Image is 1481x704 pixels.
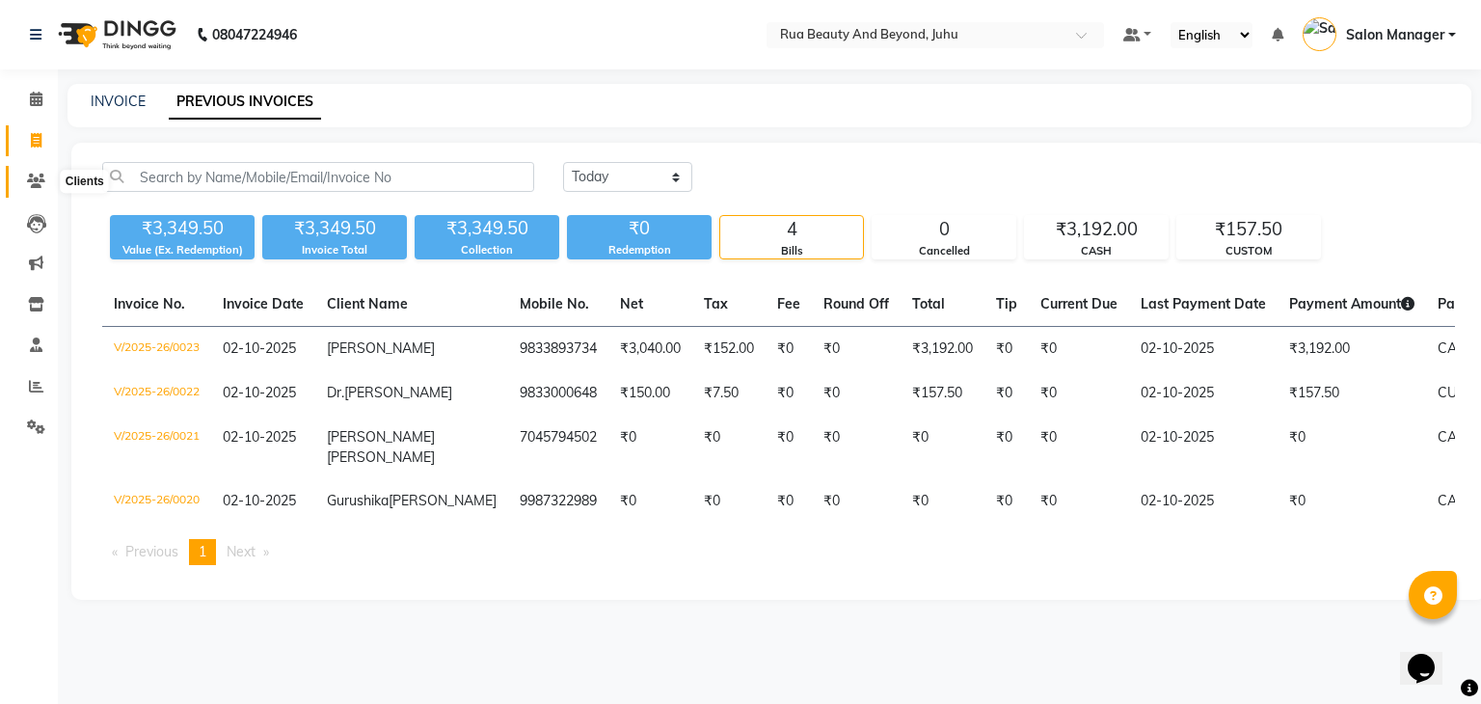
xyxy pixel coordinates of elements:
[344,384,452,401] span: [PERSON_NAME]
[1438,339,1476,357] span: CASH
[1025,216,1168,243] div: ₹3,192.00
[223,384,296,401] span: 02-10-2025
[508,327,608,372] td: 9833893734
[812,371,901,416] td: ₹0
[692,371,766,416] td: ₹7.50
[262,215,407,242] div: ₹3,349.50
[567,215,712,242] div: ₹0
[1278,479,1426,524] td: ₹0
[1346,25,1444,45] span: Salon Manager
[110,215,255,242] div: ₹3,349.50
[912,295,945,312] span: Total
[901,416,984,479] td: ₹0
[1278,416,1426,479] td: ₹0
[223,339,296,357] span: 02-10-2025
[327,295,408,312] span: Client Name
[102,416,211,479] td: V/2025-26/0021
[327,339,435,357] span: [PERSON_NAME]
[102,162,534,192] input: Search by Name/Mobile/Email/Invoice No
[1129,479,1278,524] td: 02-10-2025
[873,243,1015,259] div: Cancelled
[766,327,812,372] td: ₹0
[1278,327,1426,372] td: ₹3,192.00
[227,543,256,560] span: Next
[327,384,344,401] span: Dr.
[777,295,800,312] span: Fee
[1025,243,1168,259] div: CASH
[823,295,889,312] span: Round Off
[704,295,728,312] span: Tax
[102,371,211,416] td: V/2025-26/0022
[901,371,984,416] td: ₹157.50
[327,448,435,466] span: [PERSON_NAME]
[692,327,766,372] td: ₹152.00
[901,327,984,372] td: ₹3,192.00
[508,416,608,479] td: 7045794502
[125,543,178,560] span: Previous
[812,416,901,479] td: ₹0
[1029,371,1129,416] td: ₹0
[766,371,812,416] td: ₹0
[1029,416,1129,479] td: ₹0
[327,492,389,509] span: Gurushika
[608,416,692,479] td: ₹0
[812,327,901,372] td: ₹0
[262,242,407,258] div: Invoice Total
[1029,479,1129,524] td: ₹0
[327,428,435,446] span: [PERSON_NAME]
[608,479,692,524] td: ₹0
[567,242,712,258] div: Redemption
[223,492,296,509] span: 02-10-2025
[984,416,1029,479] td: ₹0
[1303,17,1336,51] img: Salon Manager
[223,295,304,312] span: Invoice Date
[692,416,766,479] td: ₹0
[901,479,984,524] td: ₹0
[199,543,206,560] span: 1
[223,428,296,446] span: 02-10-2025
[766,416,812,479] td: ₹0
[1438,428,1476,446] span: CASH
[102,327,211,372] td: V/2025-26/0023
[415,242,559,258] div: Collection
[102,539,1455,565] nav: Pagination
[114,295,185,312] span: Invoice No.
[720,216,863,243] div: 4
[520,295,589,312] span: Mobile No.
[1289,295,1414,312] span: Payment Amount
[61,171,109,194] div: Clients
[1129,371,1278,416] td: 02-10-2025
[508,479,608,524] td: 9987322989
[102,479,211,524] td: V/2025-26/0020
[415,215,559,242] div: ₹3,349.50
[91,93,146,110] a: INVOICE
[1141,295,1266,312] span: Last Payment Date
[212,8,297,62] b: 08047224946
[1177,243,1320,259] div: CUSTOM
[720,243,863,259] div: Bills
[1400,627,1462,685] iframe: chat widget
[389,492,497,509] span: [PERSON_NAME]
[692,479,766,524] td: ₹0
[1177,216,1320,243] div: ₹157.50
[508,371,608,416] td: 9833000648
[110,242,255,258] div: Value (Ex. Redemption)
[1129,416,1278,479] td: 02-10-2025
[169,85,321,120] a: PREVIOUS INVOICES
[984,327,1029,372] td: ₹0
[1129,327,1278,372] td: 02-10-2025
[1278,371,1426,416] td: ₹157.50
[984,479,1029,524] td: ₹0
[984,371,1029,416] td: ₹0
[766,479,812,524] td: ₹0
[608,327,692,372] td: ₹3,040.00
[873,216,1015,243] div: 0
[49,8,181,62] img: logo
[1040,295,1117,312] span: Current Due
[812,479,901,524] td: ₹0
[608,371,692,416] td: ₹150.00
[1438,492,1476,509] span: CASH
[996,295,1017,312] span: Tip
[1029,327,1129,372] td: ₹0
[620,295,643,312] span: Net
